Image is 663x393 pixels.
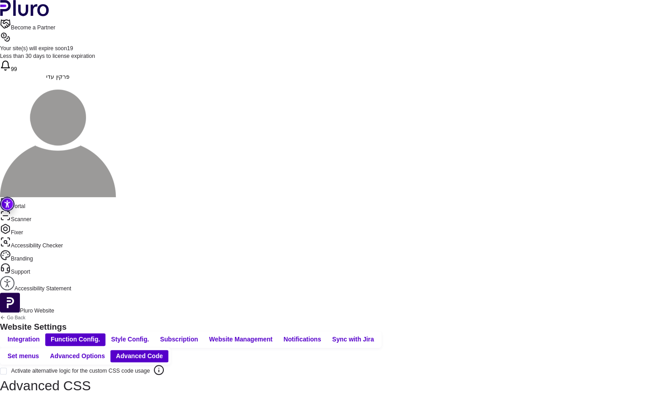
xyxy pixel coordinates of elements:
[204,333,278,346] button: Website Management
[111,336,149,344] span: Style Config.
[332,336,374,344] span: Sync with Jira
[160,336,198,344] span: Subscription
[8,352,39,360] span: Set menus
[2,350,45,362] button: Set menus
[116,352,163,360] span: Advanced Code
[51,336,100,344] span: Function Config.
[283,336,321,344] span: Notifications
[2,333,45,346] button: Integration
[105,333,154,346] button: Style Config.
[46,74,69,80] span: פרקין עדי
[209,336,272,344] span: Website Management
[11,66,17,72] span: 99
[44,350,110,362] button: Advanced Options
[155,333,204,346] button: Subscription
[8,336,40,344] span: Integration
[45,333,105,346] button: Function Config.
[50,352,105,360] span: Advanced Options
[110,350,168,362] button: Advanced Code
[67,45,73,52] span: 19
[278,333,326,346] button: Notifications
[327,333,380,346] button: Sync with Jira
